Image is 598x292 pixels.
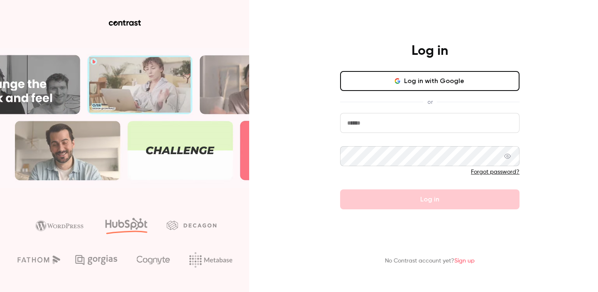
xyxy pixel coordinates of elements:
[454,258,475,264] a: Sign up
[412,43,448,59] h4: Log in
[385,257,475,265] p: No Contrast account yet?
[471,169,520,175] a: Forgot password?
[167,221,216,230] img: decagon
[423,98,437,106] span: or
[340,71,520,91] button: Log in with Google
